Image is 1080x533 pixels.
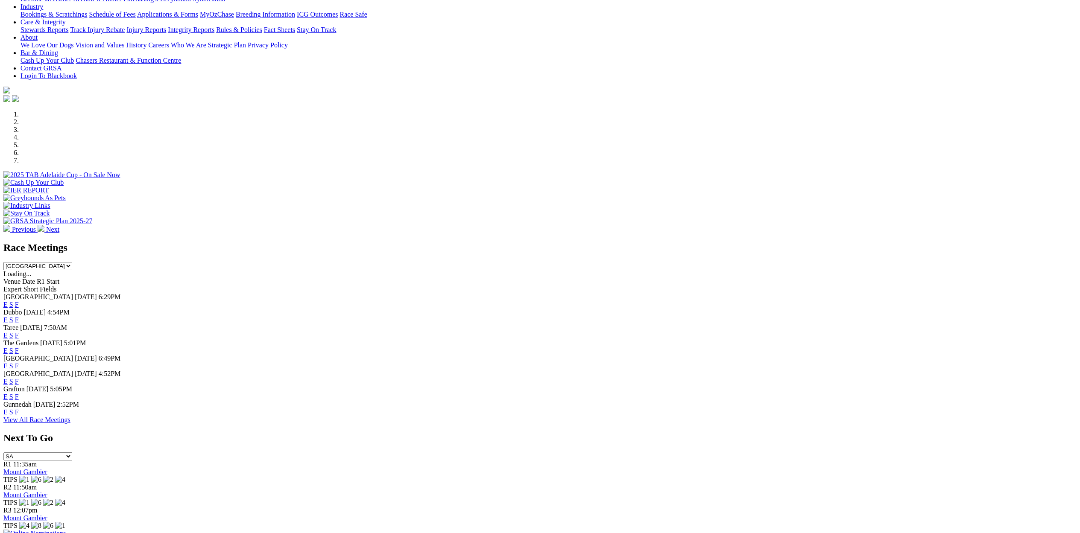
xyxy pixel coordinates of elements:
span: 2:52PM [57,401,79,408]
a: Stay On Track [297,26,336,33]
span: 6:29PM [99,293,121,300]
div: Bar & Dining [20,57,1077,64]
a: Fact Sheets [264,26,295,33]
img: chevron-left-pager-white.svg [3,225,10,232]
a: Vision and Values [75,41,124,49]
span: R1 Start [37,278,59,285]
span: The Gardens [3,339,38,347]
img: Stay On Track [3,210,50,217]
span: Short [23,285,38,293]
span: Expert [3,285,22,293]
a: View All Race Meetings [3,416,70,423]
a: S [9,332,13,339]
img: 4 [19,522,29,530]
a: Track Injury Rebate [70,26,125,33]
a: E [3,301,8,308]
a: E [3,347,8,354]
a: Mount Gambier [3,491,47,498]
a: S [9,378,13,385]
img: 4 [55,476,65,483]
a: F [15,301,19,308]
a: Login To Blackbook [20,72,77,79]
img: 2 [43,499,53,507]
span: [DATE] [33,401,56,408]
span: [GEOGRAPHIC_DATA] [3,293,73,300]
a: History [126,41,146,49]
a: F [15,316,19,323]
a: Bar & Dining [20,49,58,56]
a: E [3,332,8,339]
img: 1 [19,476,29,483]
a: Contact GRSA [20,64,61,72]
a: Industry [20,3,43,10]
div: Care & Integrity [20,26,1077,34]
span: 5:01PM [64,339,86,347]
span: [DATE] [20,324,42,331]
a: ICG Outcomes [297,11,338,18]
span: 7:50AM [44,324,67,331]
span: 5:05PM [50,385,72,393]
a: E [3,362,8,370]
a: Race Safe [340,11,367,18]
a: Bookings & Scratchings [20,11,87,18]
a: S [9,408,13,416]
a: E [3,378,8,385]
span: R1 [3,460,12,468]
span: 4:52PM [99,370,121,377]
a: Mount Gambier [3,514,47,521]
a: Chasers Restaurant & Function Centre [76,57,181,64]
span: 12:07pm [13,507,38,514]
a: Mount Gambier [3,468,47,475]
img: 2025 TAB Adelaide Cup - On Sale Now [3,171,120,179]
span: Next [46,226,59,233]
a: Rules & Policies [216,26,262,33]
span: [DATE] [75,370,97,377]
span: 11:35am [13,460,37,468]
a: Stewards Reports [20,26,68,33]
span: R3 [3,507,12,514]
h2: Next To Go [3,432,1077,444]
img: twitter.svg [12,95,19,102]
img: chevron-right-pager-white.svg [38,225,44,232]
a: S [9,362,13,370]
span: TIPS [3,499,18,506]
span: [DATE] [26,385,49,393]
a: F [15,378,19,385]
span: [GEOGRAPHIC_DATA] [3,370,73,377]
span: [DATE] [40,339,62,347]
span: [GEOGRAPHIC_DATA] [3,355,73,362]
img: 6 [43,522,53,530]
a: Integrity Reports [168,26,214,33]
a: Strategic Plan [208,41,246,49]
h2: Race Meetings [3,242,1077,253]
a: S [9,301,13,308]
a: Schedule of Fees [89,11,135,18]
span: Gunnedah [3,401,32,408]
span: 6:49PM [99,355,121,362]
a: Previous [3,226,38,233]
img: Cash Up Your Club [3,179,64,186]
span: Previous [12,226,36,233]
span: Venue [3,278,20,285]
a: Careers [148,41,169,49]
a: Next [38,226,59,233]
span: 11:50am [13,483,37,491]
img: logo-grsa-white.png [3,87,10,93]
a: F [15,408,19,416]
a: F [15,347,19,354]
span: Dubbo [3,309,22,316]
a: Cash Up Your Club [20,57,74,64]
span: Grafton [3,385,25,393]
img: Greyhounds As Pets [3,194,66,202]
div: About [20,41,1077,49]
span: [DATE] [75,355,97,362]
span: TIPS [3,476,18,483]
a: Breeding Information [236,11,295,18]
a: MyOzChase [200,11,234,18]
a: S [9,316,13,323]
a: F [15,362,19,370]
span: [DATE] [24,309,46,316]
a: We Love Our Dogs [20,41,73,49]
img: IER REPORT [3,186,49,194]
img: 6 [31,476,41,483]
